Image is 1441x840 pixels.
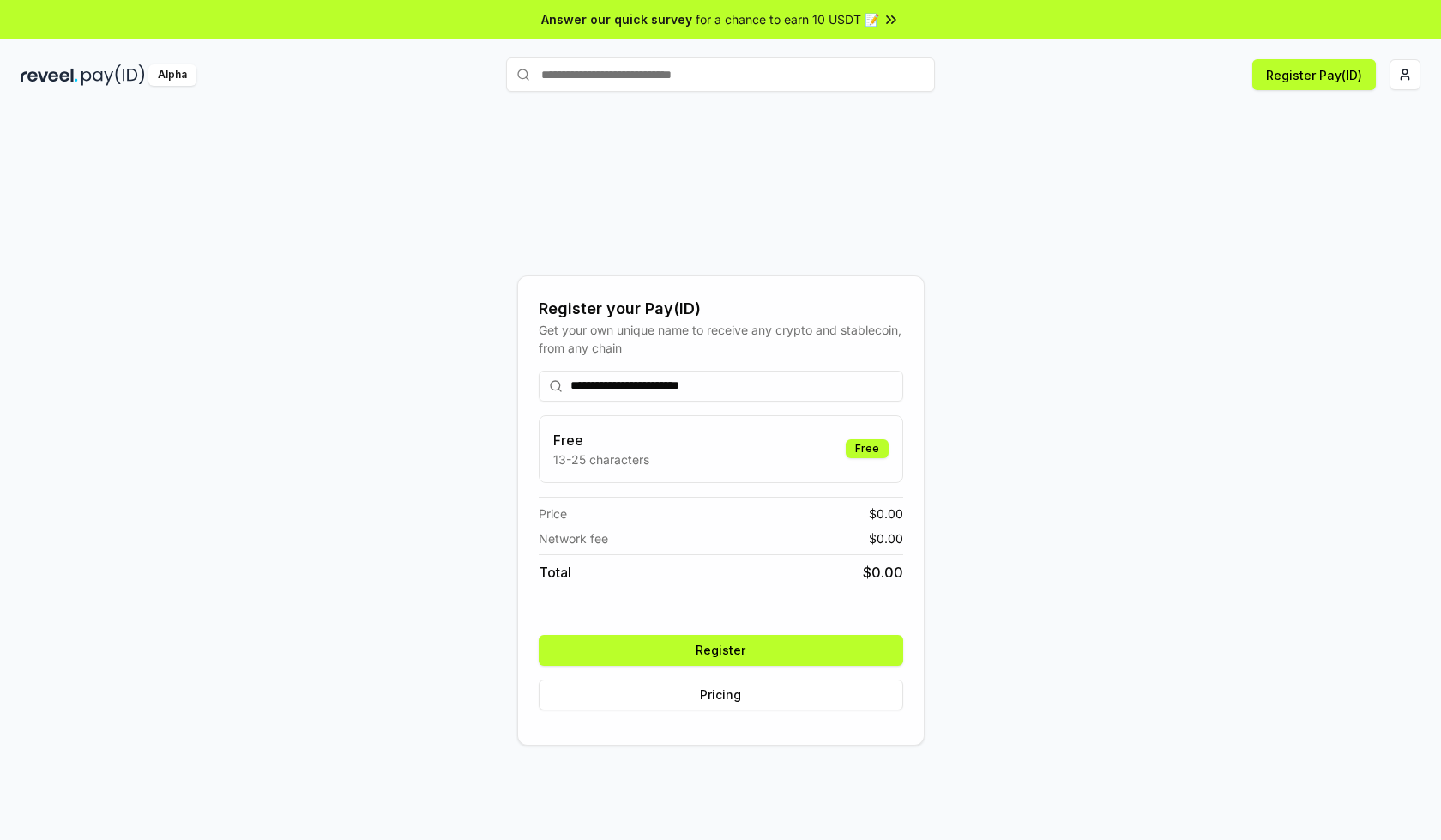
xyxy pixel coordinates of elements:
button: Pricing [539,680,903,710]
div: Register your Pay(ID) [539,297,903,321]
span: for a chance to earn 10 USDT 📝 [696,10,879,28]
span: $ 0.00 [863,562,903,583]
p: 13-25 characters [553,450,649,468]
div: Free [846,439,889,458]
div: Alpha [148,64,196,86]
div: Get your own unique name to receive any crypto and stablecoin, from any chain [539,321,903,357]
img: pay_id [81,64,145,86]
span: Network fee [539,529,608,547]
span: Total [539,562,571,583]
span: Answer our quick survey [541,10,692,28]
span: Price [539,505,567,523]
img: reveel_dark [21,64,78,86]
span: $ 0.00 [869,529,903,547]
button: Register Pay(ID) [1252,59,1376,90]
h3: Free [553,430,649,450]
button: Register [539,635,903,666]
span: $ 0.00 [869,505,903,523]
